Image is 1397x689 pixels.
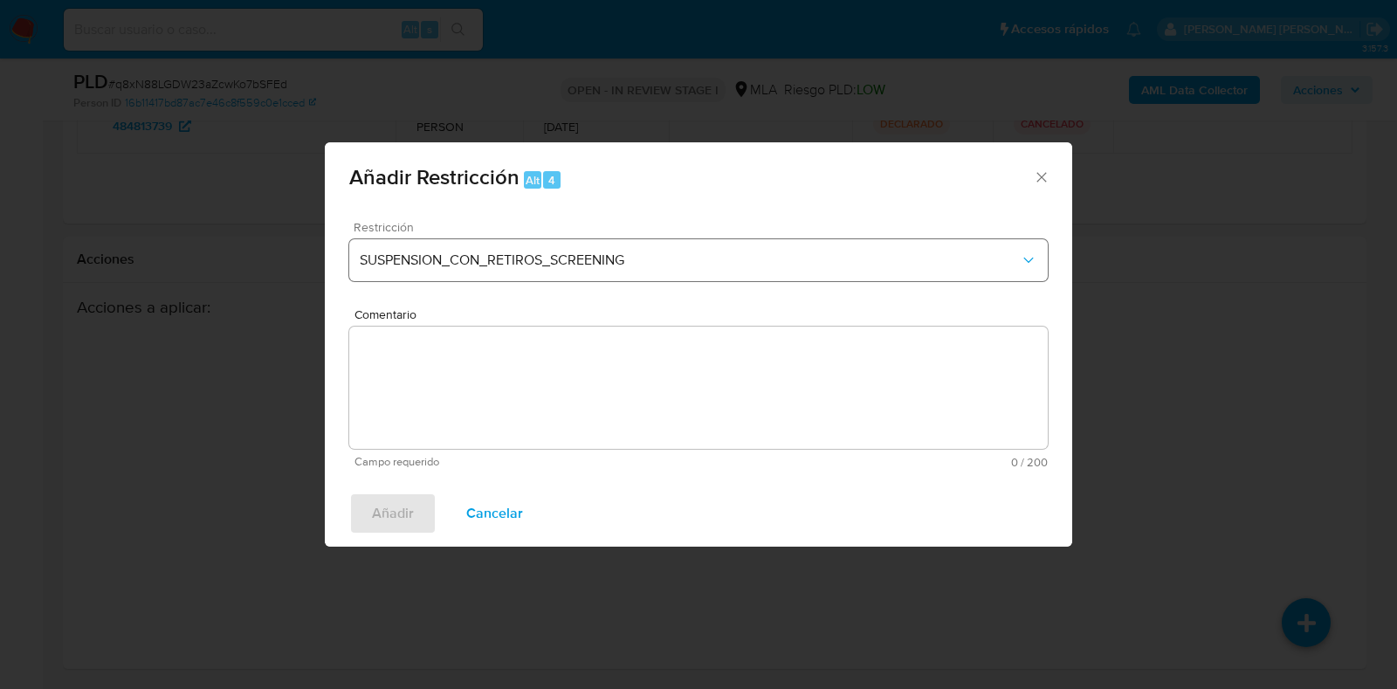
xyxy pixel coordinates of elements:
span: Añadir Restricción [349,162,520,192]
span: Máximo 200 caracteres [701,457,1048,468]
span: Alt [526,172,540,189]
span: Restricción [354,221,1052,233]
span: SUSPENSION_CON_RETIROS_SCREENING [360,251,1020,269]
button: Cancelar [444,493,546,534]
button: Cerrar ventana [1033,169,1049,184]
span: Comentario [354,308,1053,321]
span: Cancelar [466,494,523,533]
span: Campo requerido [354,456,701,468]
span: 4 [548,172,555,189]
button: Restriction [349,239,1048,281]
